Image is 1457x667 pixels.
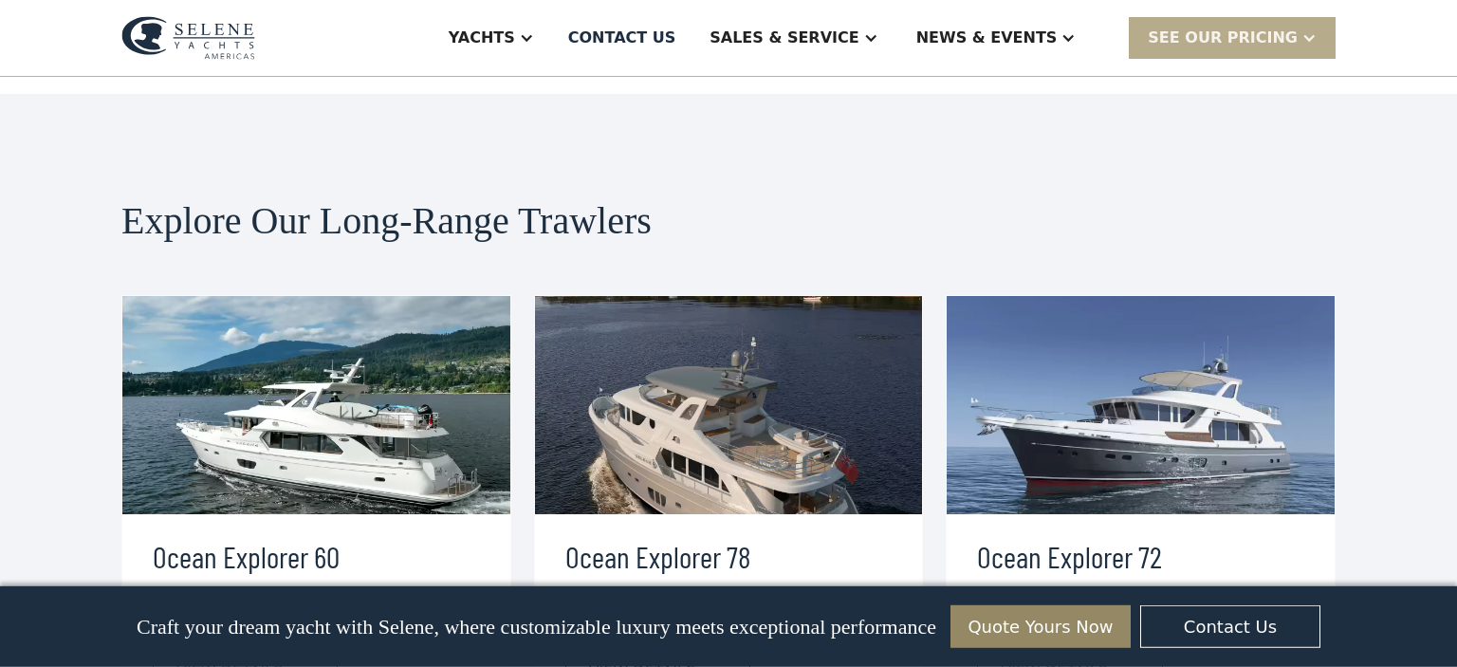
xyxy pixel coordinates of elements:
a: Contact Us [1140,605,1320,648]
h3: Ocean Explorer 78 [565,533,893,579]
p: Craft your dream yacht with Selene, where customizable luxury meets exceptional performance [137,615,936,639]
div: Yachts [449,27,515,49]
div: Sales & Service [710,27,858,49]
h2: Explore Our Long-Range Trawlers [121,200,1336,242]
div: News & EVENTS [916,27,1058,49]
h3: Ocean Explorer 60 [153,533,480,579]
div: Contact US [568,27,676,49]
a: Quote Yours Now [950,605,1131,648]
h3: Ocean Explorer 72 [977,533,1304,579]
img: logo [121,16,255,60]
div: SEE Our Pricing [1129,17,1336,58]
div: SEE Our Pricing [1148,27,1298,49]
